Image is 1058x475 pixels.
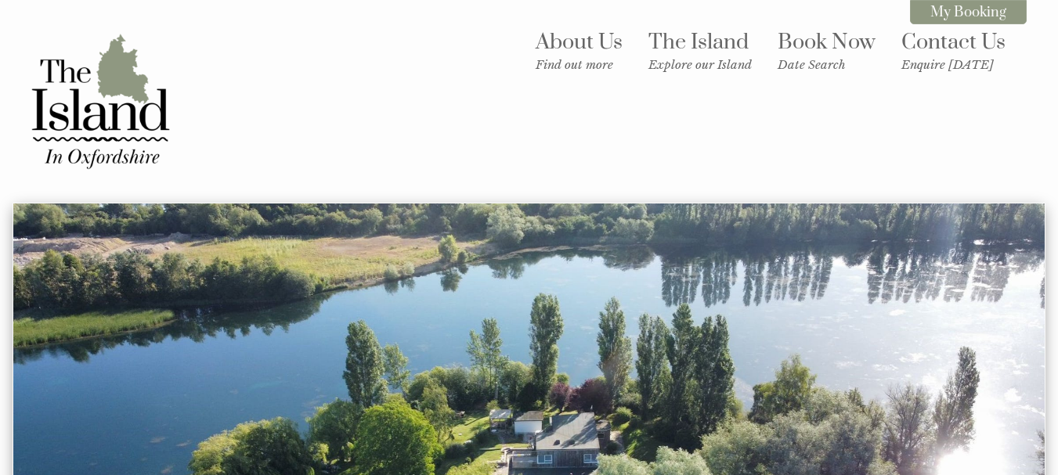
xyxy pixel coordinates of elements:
[536,57,623,72] small: Find out more
[536,29,623,72] a: About UsFind out more
[22,23,179,179] img: The Island in Oxfordshire
[648,57,752,72] small: Explore our Island
[778,57,876,72] small: Date Search
[648,29,752,72] a: The IslandExplore our Island
[901,57,1006,72] small: Enquire [DATE]
[901,29,1006,72] a: Contact UsEnquire [DATE]
[778,29,876,72] a: Book NowDate Search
